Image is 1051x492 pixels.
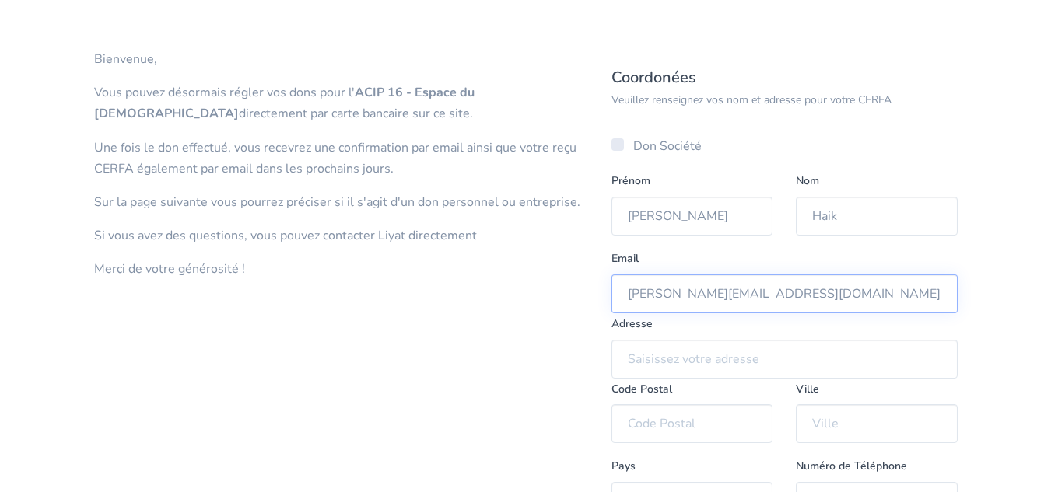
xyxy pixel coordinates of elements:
label: Nom [796,172,819,190]
label: Don Société [633,134,702,158]
input: Saisissez votre email [611,274,958,313]
label: Numéro de Téléphone [796,457,907,476]
label: Code Postal [611,380,672,399]
p: Merci de votre générosité ! [94,259,588,280]
p: Une fois le don effectué, vous recevrez une confirmation par email ainsi que votre reçu CERFA éga... [94,138,588,180]
p: Bienvenue, [94,49,588,70]
p: Sur la page suivante vous pourrez préciser si il s'agit d'un don personnel ou entreprise. [94,192,588,213]
input: Saisissez votre adresse [611,340,958,379]
p: Si vous avez des questions, vous pouvez contacter Liyat directement [94,225,588,246]
input: Prénom [611,197,773,236]
label: Email [611,249,639,268]
input: Ville [796,404,958,443]
p: Vous pouvez désormais régler vos dons pour l' directement par carte bancaire sur ce site. [94,82,588,124]
input: Nom [796,197,958,236]
h5: Coordonées [611,68,958,88]
label: Ville [796,380,819,399]
label: Pays [611,457,636,476]
p: Veuillez renseignez vos nom et adresse pour votre CERFA [611,91,958,110]
label: Prénom [611,172,650,190]
label: Adresse [611,315,653,333]
input: Code Postal [611,404,773,443]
